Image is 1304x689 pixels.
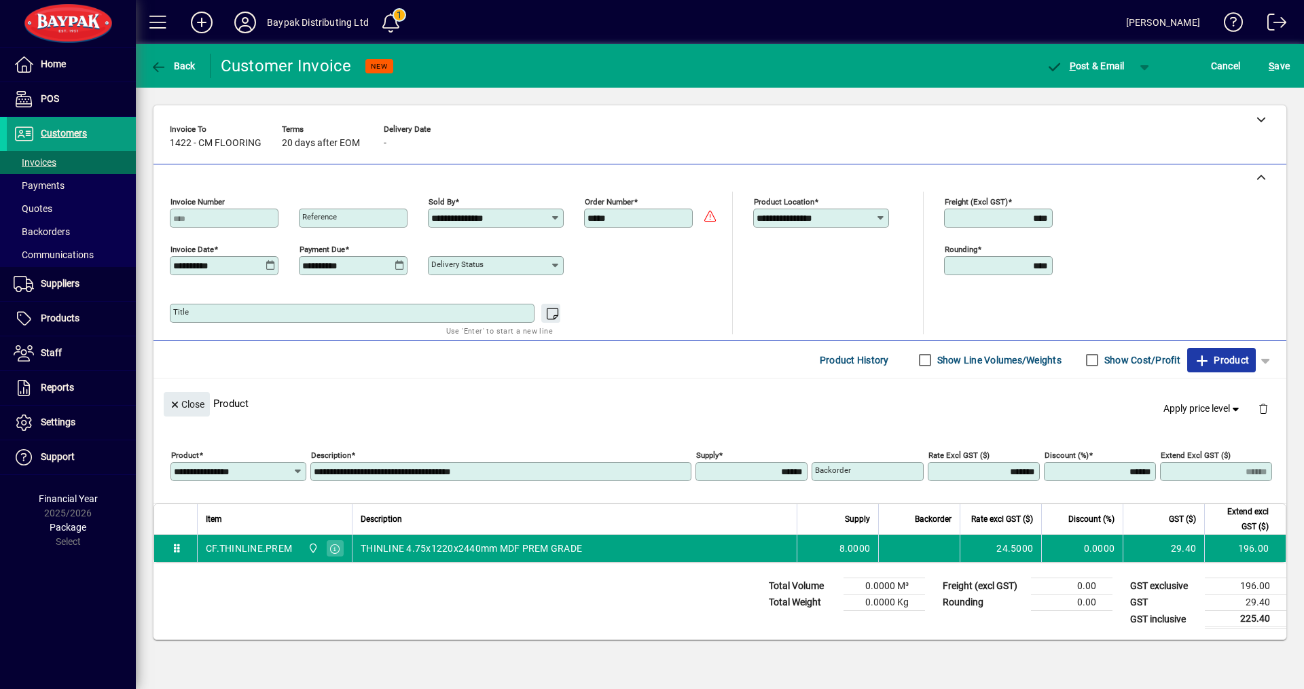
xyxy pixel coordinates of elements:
td: 196.00 [1205,578,1286,595]
app-page-header-button: Close [160,397,213,410]
span: Item [206,512,222,527]
a: Suppliers [7,267,136,301]
td: 0.00 [1031,595,1112,611]
span: S [1269,60,1274,71]
span: Backorder [915,512,952,527]
td: Rounding [936,595,1031,611]
mat-label: Invoice number [170,197,225,207]
mat-label: Product [171,450,199,460]
mat-label: Description [311,450,351,460]
div: Baypak Distributing Ltd [267,12,369,33]
td: 29.40 [1123,535,1204,562]
app-page-header-button: Delete [1247,402,1280,414]
button: Profile [223,10,267,35]
button: Cancel [1208,54,1244,78]
span: Backorders [14,226,70,237]
span: 20 days after EOM [282,138,360,149]
span: Payments [14,180,65,191]
span: Financial Year [39,493,98,504]
mat-label: Rate excl GST ($) [928,450,990,460]
span: Products [41,313,79,323]
span: Communications [14,249,94,260]
a: Support [7,440,136,474]
div: [PERSON_NAME] [1126,12,1200,33]
span: Discount (%) [1068,512,1115,527]
td: 0.0000 M³ [844,578,925,595]
span: Reports [41,382,74,393]
a: Logout [1257,3,1287,47]
span: Home [41,58,66,69]
span: 1422 - CM FLOORING [170,138,261,149]
mat-label: Supply [696,450,719,460]
span: GST ($) [1169,512,1196,527]
mat-label: Discount (%) [1045,450,1089,460]
div: 24.5000 [968,542,1033,555]
span: Back [150,60,196,71]
app-page-header-button: Back [136,54,211,78]
div: CF.THINLINE.PREM [206,542,292,555]
span: Package [50,522,86,533]
span: Product [1194,349,1249,371]
td: 0.00 [1031,578,1112,595]
span: POS [41,93,59,104]
button: Close [164,392,210,417]
span: Staff [41,347,62,358]
span: Supply [845,512,870,527]
mat-label: Invoice date [170,245,214,254]
a: Invoices [7,151,136,174]
button: Save [1265,54,1293,78]
span: Description [361,512,402,527]
mat-label: Reference [302,212,337,222]
a: Home [7,48,136,82]
mat-label: Sold by [429,197,455,207]
mat-hint: Use 'Enter' to start a new line [446,323,553,338]
span: Support [41,451,75,462]
mat-label: Order number [585,197,634,207]
span: Quotes [14,203,52,214]
mat-label: Extend excl GST ($) [1161,450,1231,460]
span: Settings [41,417,75,427]
td: 0.0000 [1041,535,1123,562]
td: 196.00 [1204,535,1286,562]
span: Invoices [14,157,56,168]
a: Communications [7,243,136,266]
td: GST exclusive [1123,578,1205,595]
mat-label: Rounding [945,245,977,254]
mat-label: Product location [754,197,814,207]
mat-label: Delivery status [431,260,484,269]
div: Product [153,378,1286,428]
span: Product History [820,349,889,371]
span: Suppliers [41,278,79,289]
mat-label: Title [173,307,189,317]
span: ost & Email [1046,60,1125,71]
a: Settings [7,406,136,440]
button: Product History [814,348,894,372]
label: Show Line Volumes/Weights [935,353,1062,367]
mat-label: Backorder [815,465,851,475]
button: Post & Email [1039,54,1131,78]
label: Show Cost/Profit [1102,353,1180,367]
td: 29.40 [1205,595,1286,611]
a: Quotes [7,197,136,220]
a: Staff [7,336,136,370]
a: POS [7,82,136,116]
span: Extend excl GST ($) [1213,504,1269,534]
td: 225.40 [1205,611,1286,628]
mat-label: Payment due [300,245,345,254]
td: GST [1123,595,1205,611]
div: Customer Invoice [221,55,352,77]
span: Baypak - Onekawa [304,541,320,556]
span: Close [169,393,204,416]
span: Apply price level [1163,402,1242,416]
a: Payments [7,174,136,197]
button: Product [1187,348,1256,372]
button: Delete [1247,392,1280,425]
a: Backorders [7,220,136,243]
td: 0.0000 Kg [844,595,925,611]
button: Add [180,10,223,35]
td: Total Volume [762,578,844,595]
span: NEW [371,62,388,71]
span: Rate excl GST ($) [971,512,1033,527]
td: Freight (excl GST) [936,578,1031,595]
td: Total Weight [762,595,844,611]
